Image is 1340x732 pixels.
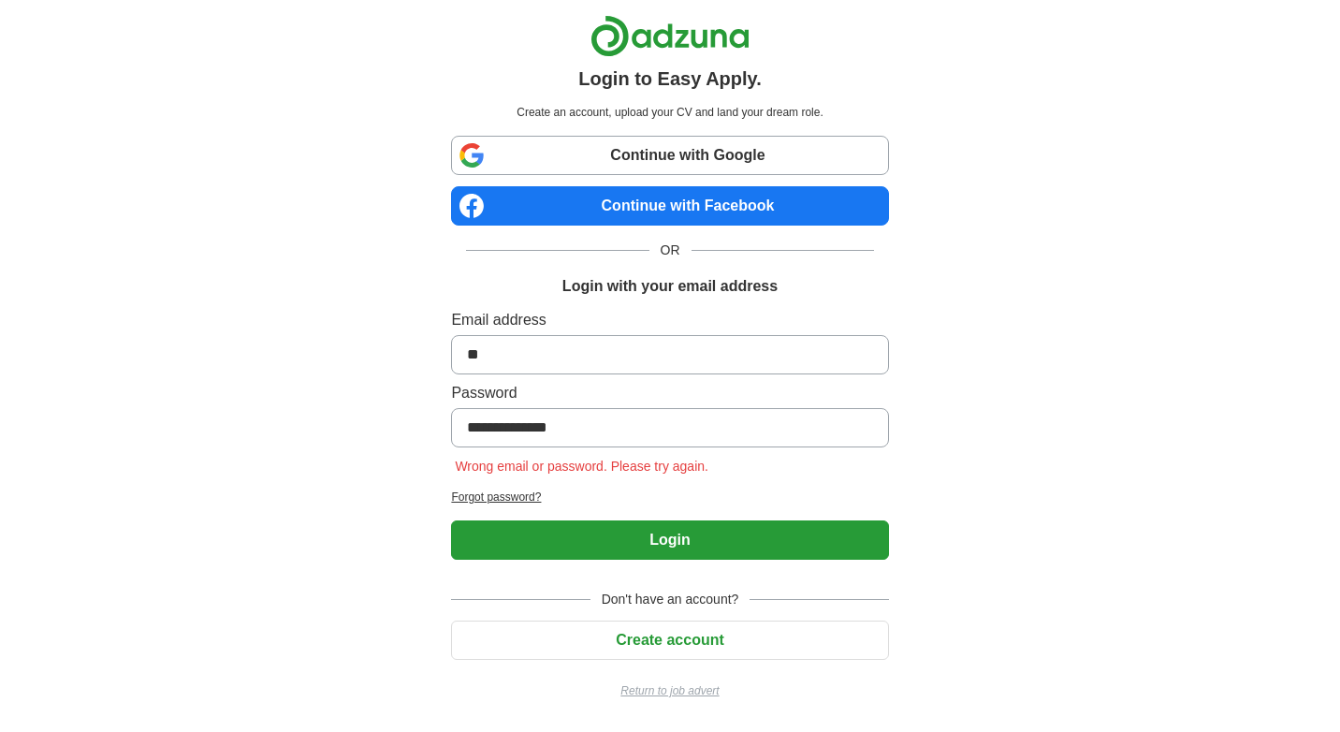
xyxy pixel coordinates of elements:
button: Login [451,520,888,560]
img: Adzuna logo [590,15,750,57]
h1: Login to Easy Apply. [578,65,762,93]
p: Create an account, upload your CV and land your dream role. [455,104,884,121]
label: Email address [451,309,888,331]
h1: Login with your email address [562,275,778,298]
a: Return to job advert [451,682,888,699]
span: OR [649,241,692,260]
a: Forgot password? [451,489,888,505]
a: Continue with Facebook [451,186,888,226]
button: Create account [451,621,888,660]
span: Wrong email or password. Please try again. [451,459,712,474]
span: Don't have an account? [590,590,750,609]
a: Continue with Google [451,136,888,175]
a: Create account [451,632,888,648]
label: Password [451,382,888,404]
